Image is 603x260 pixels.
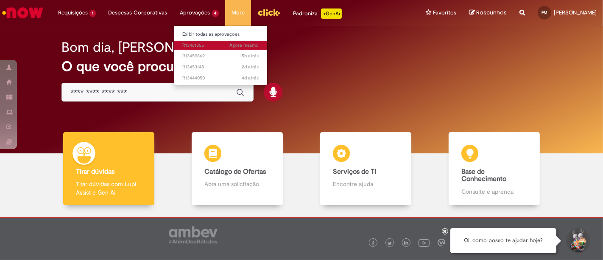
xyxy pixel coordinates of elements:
span: More [232,8,245,17]
button: Iniciar Conversa de Suporte [565,228,590,254]
time: 29/08/2025 09:10:36 [230,42,259,48]
span: 2d atrás [242,64,259,70]
img: logo_footer_ambev_rotulo_gray.png [169,226,218,243]
p: Consulte e aprenda [461,187,527,196]
span: Rascunhos [476,8,507,17]
img: click_logo_yellow_360x200.png [257,6,280,19]
p: Tirar dúvidas com Lupi Assist e Gen Ai [76,180,141,197]
a: Exibir todas as aprovações [174,30,268,39]
span: R13461355 [183,42,259,49]
span: 4 [212,10,219,17]
span: 15h atrás [240,53,259,59]
span: R13453148 [183,64,259,71]
a: Tirar dúvidas Tirar dúvidas com Lupi Assist e Gen Ai [45,132,173,206]
span: FM [542,10,547,15]
img: logo_footer_workplace.png [438,239,445,246]
img: logo_footer_youtube.png [419,237,430,248]
a: Rascunhos [469,9,507,17]
p: Abra uma solicitação [204,180,270,188]
a: Aberto R13453148 : [174,62,268,72]
img: logo_footer_linkedin.png [404,241,408,246]
img: ServiceNow [1,4,45,21]
time: 28/08/2025 17:42:45 [240,53,259,59]
ul: Aprovações [174,25,268,85]
a: Base de Conhecimento Consulte e aprenda [430,132,558,206]
a: Aberto R13444050 : [174,73,268,83]
span: Despesas Corporativas [109,8,167,17]
span: 4d atrás [242,75,259,81]
span: R13459869 [183,53,259,59]
span: Aprovações [180,8,210,17]
h2: O que você procura hoje? [61,59,542,74]
a: Serviços de TI Encontre ajuda [301,132,430,206]
b: Serviços de TI [333,167,376,176]
b: Base de Conhecimento [461,167,506,184]
img: logo_footer_facebook.png [371,241,375,246]
a: Catálogo de Ofertas Abra uma solicitação [173,132,301,206]
span: [PERSON_NAME] [554,9,597,16]
a: Aberto R13459869 : [174,51,268,61]
p: +GenAi [321,8,342,19]
a: Aberto R13461355 : [174,41,268,50]
h2: Bom dia, [PERSON_NAME] [61,40,224,55]
div: Oi, como posso te ajudar hoje? [450,228,556,253]
span: Favoritos [433,8,456,17]
img: logo_footer_twitter.png [388,241,392,246]
span: 1 [89,10,96,17]
div: Padroniza [293,8,342,19]
p: Encontre ajuda [333,180,398,188]
span: R13444050 [183,75,259,82]
time: 27/08/2025 14:27:21 [242,64,259,70]
span: Agora mesmo [230,42,259,48]
b: Catálogo de Ofertas [204,167,266,176]
time: 25/08/2025 11:24:04 [242,75,259,81]
span: Requisições [58,8,88,17]
b: Tirar dúvidas [76,167,114,176]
